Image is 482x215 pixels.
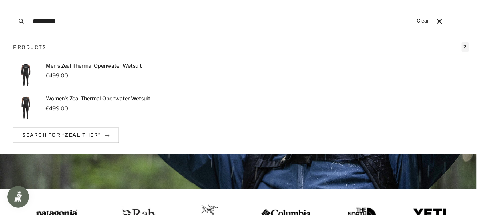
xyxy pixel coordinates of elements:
[13,95,39,120] img: Women's Zeal Thermal Openwater Wetsuit
[7,186,29,208] iframe: Button to open loyalty program pop-up
[13,42,469,154] div: Search for “zeal ther”
[462,42,469,52] span: 2
[46,62,142,70] p: Men's Zeal Thermal Openwater Wetsuit
[46,72,68,79] span: €499.00
[13,95,469,120] a: Women's Zeal Thermal Openwater Wetsuit €499.00
[46,105,68,112] span: €499.00
[46,95,150,103] p: Women's Zeal Thermal Openwater Wetsuit
[13,62,39,88] img: Men's Zeal Thermal Openwater Wetsuit
[13,62,469,88] a: Men's Zeal Thermal Openwater Wetsuit €499.00
[13,43,46,51] p: Products
[22,132,101,138] span: Search for “zeal ther”
[13,62,469,120] ul: Products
